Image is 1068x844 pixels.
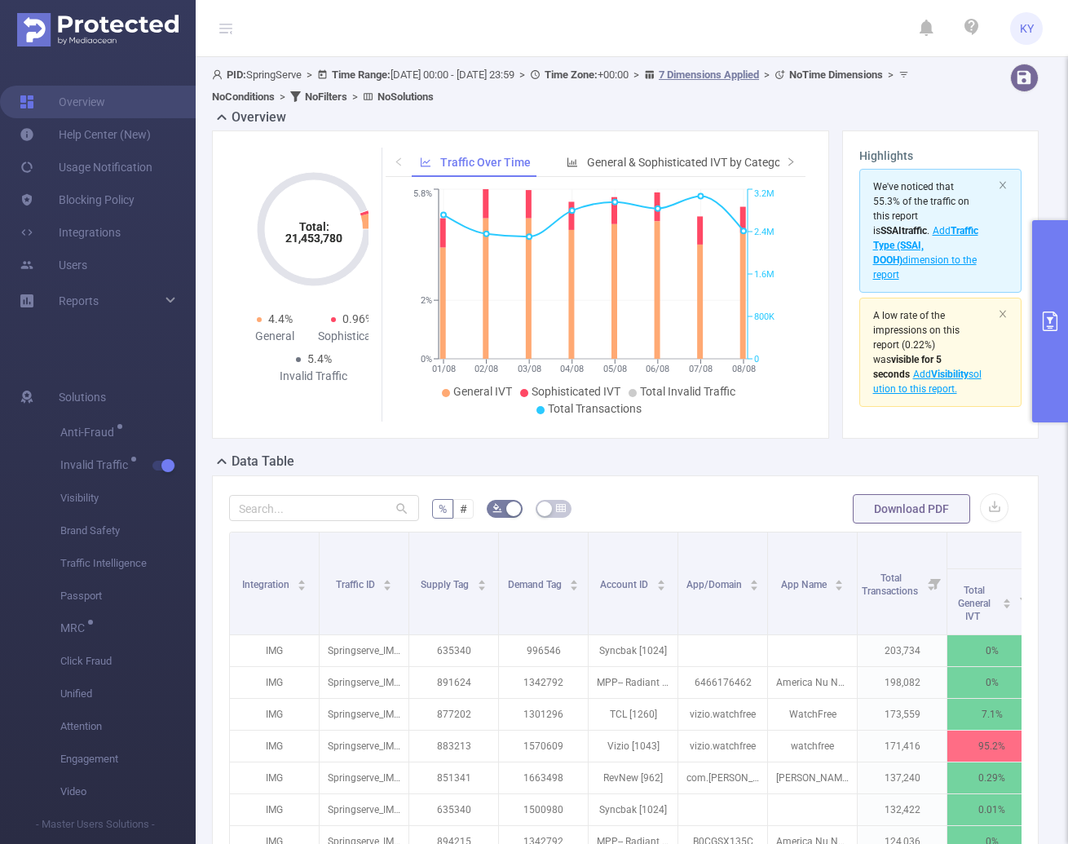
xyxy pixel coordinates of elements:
span: Invalid Traffic [60,459,134,471]
a: Integrations [20,216,121,249]
p: Syncbak [1024] [589,635,677,666]
div: Sort [477,577,487,587]
p: 1663498 [499,762,588,793]
span: > [759,68,775,81]
i: icon: bar-chart [567,157,578,168]
p: 0% [947,635,1036,666]
p: [PERSON_NAME] [768,762,857,793]
p: Springserve_IMG_CTV [320,699,408,730]
tspan: 06/08 [646,364,669,374]
span: Visibility [60,482,196,515]
tspan: 08/08 [731,364,755,374]
span: We've noticed that 55.3% of the traffic on this report is . [873,181,978,281]
div: General [236,328,314,345]
span: Solutions [59,381,106,413]
span: Unified [60,678,196,710]
tspan: 05/08 [602,364,626,374]
b: visible for 5 seconds [873,354,942,380]
span: Brand Safety [60,515,196,547]
p: IMG [230,794,319,825]
p: watchfree [768,731,857,762]
tspan: 2% [421,295,432,306]
span: Engagement [60,743,196,776]
span: > [629,68,644,81]
i: icon: left [394,157,404,166]
p: 198,082 [858,667,947,698]
tspan: 5.8% [413,189,432,200]
p: 173,559 [858,699,947,730]
tspan: 1.6M [754,269,775,280]
b: SSAI traffic [880,225,927,236]
span: 4.4% [268,312,293,325]
i: icon: caret-down [298,584,307,589]
span: Sophisticated IVT [532,385,620,398]
div: Sort [382,577,392,587]
span: > [275,91,290,103]
i: Filter menu [924,532,947,634]
i: Filter menu [1013,569,1036,634]
p: IMG [230,762,319,793]
i: icon: caret-up [298,577,307,582]
b: Traffic Type (SSAI, DOOH) [873,225,978,266]
u: 7 Dimensions Applied [659,68,759,81]
a: Users [20,249,87,281]
i: icon: caret-down [1003,602,1012,607]
a: Overview [20,86,105,118]
span: App/Domain [686,579,744,590]
p: IMG [230,667,319,698]
span: MRC [60,622,90,634]
tspan: 800K [754,312,775,322]
tspan: 07/08 [689,364,713,374]
span: Supply Tag [421,579,471,590]
a: Reports [59,285,99,317]
i: icon: caret-up [656,577,665,582]
div: Sort [297,577,307,587]
i: icon: caret-down [750,584,759,589]
div: Sophisticated [314,328,392,345]
i: icon: caret-down [570,584,579,589]
i: icon: user [212,69,227,80]
button: icon: close [998,176,1008,194]
i: icon: caret-down [835,584,844,589]
i: icon: caret-down [656,584,665,589]
span: Video [60,776,196,808]
p: 6466176462 [678,667,767,698]
tspan: Total: [298,220,329,233]
h2: Data Table [232,452,294,471]
a: Usage Notification [20,151,152,183]
a: Blocking Policy [20,183,135,216]
p: WatchFree [768,699,857,730]
i: icon: caret-up [383,577,392,582]
span: > [302,68,317,81]
img: Protected Media [17,13,179,46]
span: Traffic Over Time [440,156,531,169]
b: Time Zone: [545,68,598,81]
p: RevNew [962] [589,762,677,793]
p: 996546 [499,635,588,666]
span: (0.22%) [873,310,982,395]
span: A low rate of the impressions on this report [873,310,960,351]
tspan: 01/08 [431,364,455,374]
div: Sort [834,577,844,587]
span: 0.96% [342,312,373,325]
span: Integration [242,579,292,590]
span: Attention [60,710,196,743]
p: 0% [947,667,1036,698]
i: icon: caret-down [383,584,392,589]
p: IMG [230,731,319,762]
p: IMG [230,699,319,730]
button: icon: close [998,305,1008,323]
span: General IVT [453,385,512,398]
span: > [347,91,363,103]
i: icon: line-chart [420,157,431,168]
span: Traffic ID [336,579,377,590]
div: Invalid Traffic [275,368,353,385]
p: IMG [230,635,319,666]
i: icon: close [998,180,1008,190]
p: com.[PERSON_NAME].[PERSON_NAME] [678,762,767,793]
h3: Highlights [859,148,1022,165]
p: 1301296 [499,699,588,730]
tspan: 3.2M [754,189,775,200]
i: icon: caret-up [477,577,486,582]
span: was [873,354,942,380]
